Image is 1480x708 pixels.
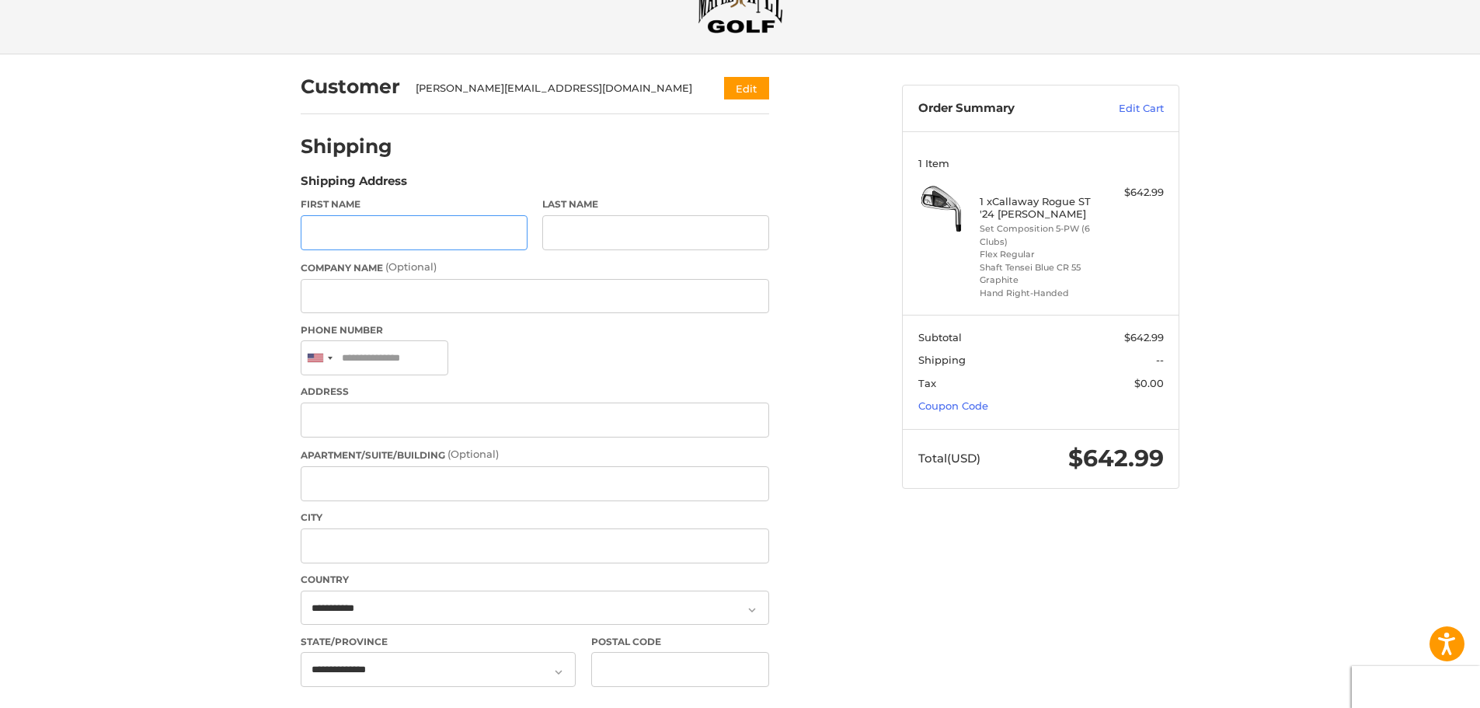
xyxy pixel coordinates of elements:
[416,81,695,96] div: [PERSON_NAME][EMAIL_ADDRESS][DOMAIN_NAME]
[301,573,769,587] label: Country
[1134,377,1164,389] span: $0.00
[918,451,980,466] span: Total (USD)
[1068,444,1164,473] span: $642.99
[301,447,769,462] label: Apartment/Suite/Building
[980,222,1099,248] li: Set Composition 5-PW (6 Clubs)
[918,377,936,389] span: Tax
[301,197,528,211] label: First Name
[301,635,576,649] label: State/Province
[447,448,499,460] small: (Optional)
[301,323,769,337] label: Phone Number
[1124,331,1164,344] span: $642.99
[918,354,966,366] span: Shipping
[301,385,769,399] label: Address
[301,134,392,159] h2: Shipping
[301,75,400,99] h2: Customer
[980,195,1099,221] h4: 1 x Callaway Rogue ST '24 [PERSON_NAME]
[1085,101,1164,117] a: Edit Cart
[918,331,962,344] span: Subtotal
[724,77,769,99] button: Edit
[980,261,1099,287] li: Shaft Tensei Blue CR 55 Graphite
[1352,666,1480,708] iframe: Google Customer Reviews
[1102,185,1164,201] div: $642.99
[542,197,769,211] label: Last Name
[301,173,407,197] legend: Shipping Address
[301,511,769,525] label: City
[918,157,1164,169] h3: 1 Item
[591,635,770,649] label: Postal Code
[980,287,1099,300] li: Hand Right-Handed
[918,399,988,412] a: Coupon Code
[385,260,437,273] small: (Optional)
[301,260,769,275] label: Company Name
[980,248,1099,261] li: Flex Regular
[918,101,1085,117] h3: Order Summary
[301,341,337,375] div: United States: +1
[1156,354,1164,366] span: --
